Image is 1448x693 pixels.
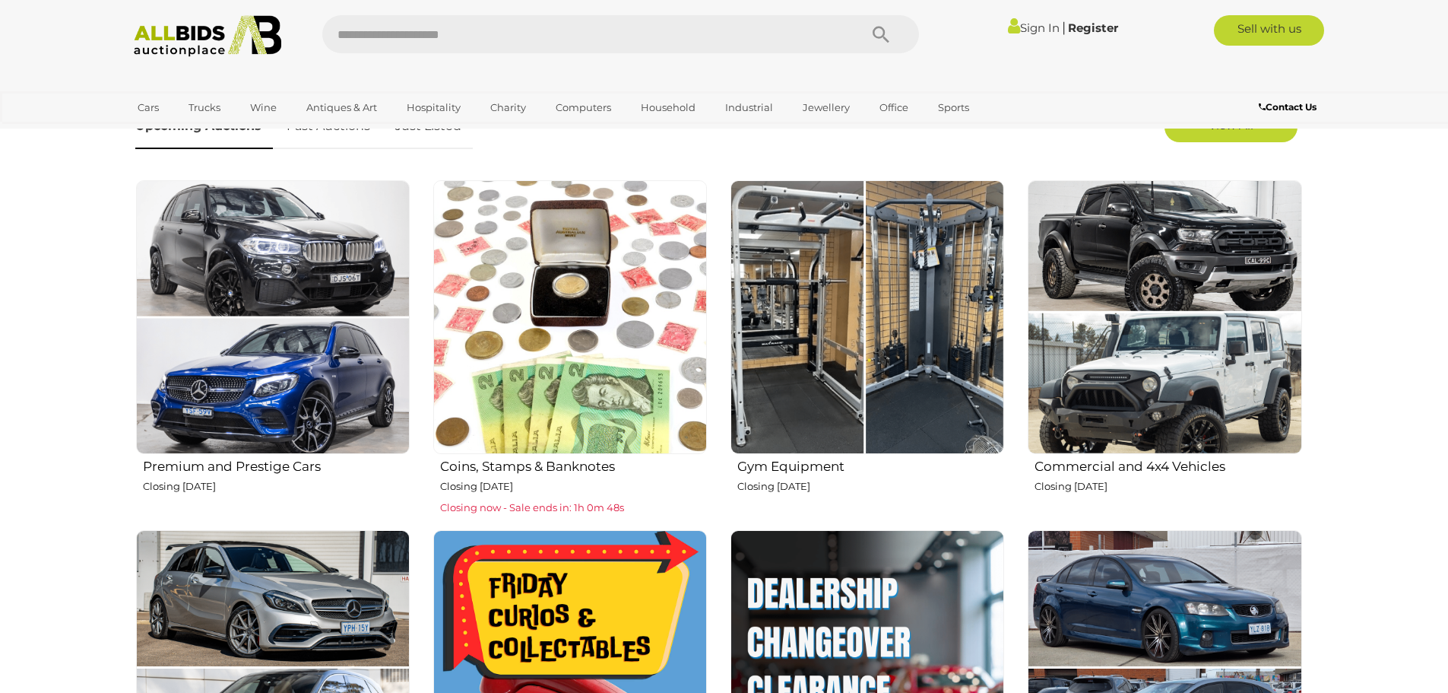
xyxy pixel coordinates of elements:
[296,95,387,120] a: Antiques & Art
[240,95,287,120] a: Wine
[1035,456,1301,474] h2: Commercial and 4x4 Vehicles
[433,180,707,454] img: Coins, Stamps & Banknotes
[179,95,230,120] a: Trucks
[128,95,169,120] a: Cars
[715,95,783,120] a: Industrial
[870,95,918,120] a: Office
[1027,180,1301,518] a: Commercial and 4x4 Vehicles Closing [DATE]
[440,478,707,495] p: Closing [DATE]
[143,478,410,495] p: Closing [DATE]
[1028,180,1301,454] img: Commercial and 4x4 Vehicles
[1062,19,1066,36] span: |
[136,180,410,454] img: Premium and Prestige Cars
[793,95,860,120] a: Jewellery
[737,456,1004,474] h2: Gym Equipment
[730,180,1004,518] a: Gym Equipment Closing [DATE]
[928,95,979,120] a: Sports
[432,180,707,518] a: Coins, Stamps & Banknotes Closing [DATE] Closing now - Sale ends in: 1h 0m 48s
[730,180,1004,454] img: Gym Equipment
[440,501,624,513] span: Closing now - Sale ends in: 1h 0m 48s
[1214,15,1324,46] a: Sell with us
[135,180,410,518] a: Premium and Prestige Cars Closing [DATE]
[440,456,707,474] h2: Coins, Stamps & Banknotes
[546,95,621,120] a: Computers
[128,120,255,145] a: [GEOGRAPHIC_DATA]
[1259,101,1317,113] b: Contact Us
[1035,478,1301,495] p: Closing [DATE]
[125,15,290,57] img: Allbids.com.au
[397,95,471,120] a: Hospitality
[1008,21,1060,35] a: Sign In
[843,15,919,53] button: Search
[737,478,1004,495] p: Closing [DATE]
[1068,21,1118,35] a: Register
[143,456,410,474] h2: Premium and Prestige Cars
[631,95,705,120] a: Household
[1259,99,1320,116] a: Contact Us
[480,95,536,120] a: Charity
